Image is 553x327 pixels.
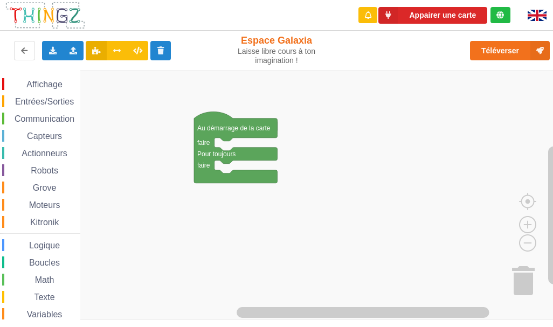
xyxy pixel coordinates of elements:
div: Laisse libre cours à ton imagination ! [231,47,321,65]
img: thingz_logo.png [5,1,86,30]
span: Math [33,275,56,284]
span: Capteurs [25,131,64,141]
text: Au démarrage de la carte [197,124,271,131]
span: Variables [25,310,64,319]
button: Appairer une carte [378,7,487,24]
span: Kitronik [29,218,60,227]
span: Logique [27,241,61,250]
span: Robots [29,166,60,175]
div: Espace Galaxia [231,34,321,65]
img: gb.png [528,10,547,21]
button: Téléverser [470,41,550,60]
div: Tu es connecté au serveur de création de Thingz [490,7,510,23]
span: Boucles [27,258,61,267]
span: Communication [13,114,76,123]
span: Affichage [25,80,64,89]
span: Actionneurs [20,149,69,158]
text: faire [197,138,210,146]
text: Pour toujours [197,150,236,157]
text: faire [197,161,210,169]
span: Texte [32,293,56,302]
span: Moteurs [27,200,62,210]
span: Grove [31,183,58,192]
span: Entrées/Sorties [13,97,75,106]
